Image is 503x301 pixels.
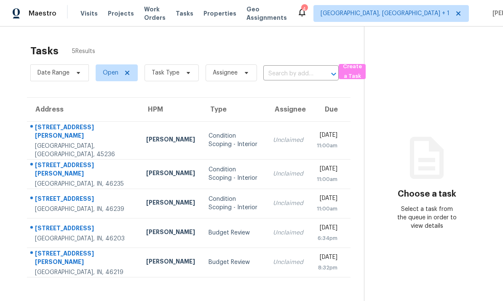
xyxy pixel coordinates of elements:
[209,132,260,149] div: Condition Scoping - Interior
[30,47,59,55] h2: Tasks
[246,5,287,22] span: Geo Assignments
[328,68,340,80] button: Open
[209,195,260,212] div: Condition Scoping - Interior
[29,9,56,18] span: Maestro
[146,198,195,209] div: [PERSON_NAME]
[317,205,337,213] div: 11:00am
[72,47,95,56] span: 5 Results
[80,9,98,18] span: Visits
[209,165,260,182] div: Condition Scoping - Interior
[317,194,337,205] div: [DATE]
[35,194,133,205] div: [STREET_ADDRESS]
[263,67,315,80] input: Search by address
[35,249,133,268] div: [STREET_ADDRESS][PERSON_NAME]
[35,224,133,234] div: [STREET_ADDRESS]
[317,131,337,141] div: [DATE]
[213,69,238,77] span: Assignee
[343,62,361,81] span: Create a Task
[203,9,236,18] span: Properties
[339,64,366,79] button: Create a Task
[209,229,260,237] div: Budget Review
[273,199,303,208] div: Unclaimed
[398,190,456,198] h3: Choose a task
[310,98,350,121] th: Due
[321,9,449,18] span: [GEOGRAPHIC_DATA], [GEOGRAPHIC_DATA] + 1
[152,69,179,77] span: Task Type
[35,180,133,188] div: [GEOGRAPHIC_DATA], IN, 46235
[35,123,133,142] div: [STREET_ADDRESS][PERSON_NAME]
[317,141,337,150] div: 11:00am
[273,136,303,144] div: Unclaimed
[266,98,310,121] th: Assignee
[35,142,133,159] div: [GEOGRAPHIC_DATA], [GEOGRAPHIC_DATA], 45236
[273,229,303,237] div: Unclaimed
[396,205,458,230] div: Select a task from the queue in order to view details
[317,234,337,242] div: 6:34pm
[37,69,70,77] span: Date Range
[202,98,266,121] th: Type
[317,253,337,264] div: [DATE]
[139,98,202,121] th: HPM
[35,205,133,213] div: [GEOGRAPHIC_DATA], IN, 46239
[317,224,337,234] div: [DATE]
[273,258,303,266] div: Unclaimed
[27,98,139,121] th: Address
[35,268,133,277] div: [GEOGRAPHIC_DATA], IN, 46219
[317,175,337,184] div: 11:00am
[35,234,133,243] div: [GEOGRAPHIC_DATA], IN, 46203
[301,5,307,13] div: 4
[273,170,303,178] div: Unclaimed
[35,161,133,180] div: [STREET_ADDRESS][PERSON_NAME]
[108,9,134,18] span: Projects
[176,11,193,16] span: Tasks
[144,5,166,22] span: Work Orders
[146,257,195,268] div: [PERSON_NAME]
[146,169,195,179] div: [PERSON_NAME]
[317,264,337,272] div: 8:32pm
[146,135,195,146] div: [PERSON_NAME]
[209,258,260,266] div: Budget Review
[146,228,195,238] div: [PERSON_NAME]
[317,165,337,175] div: [DATE]
[103,69,118,77] span: Open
